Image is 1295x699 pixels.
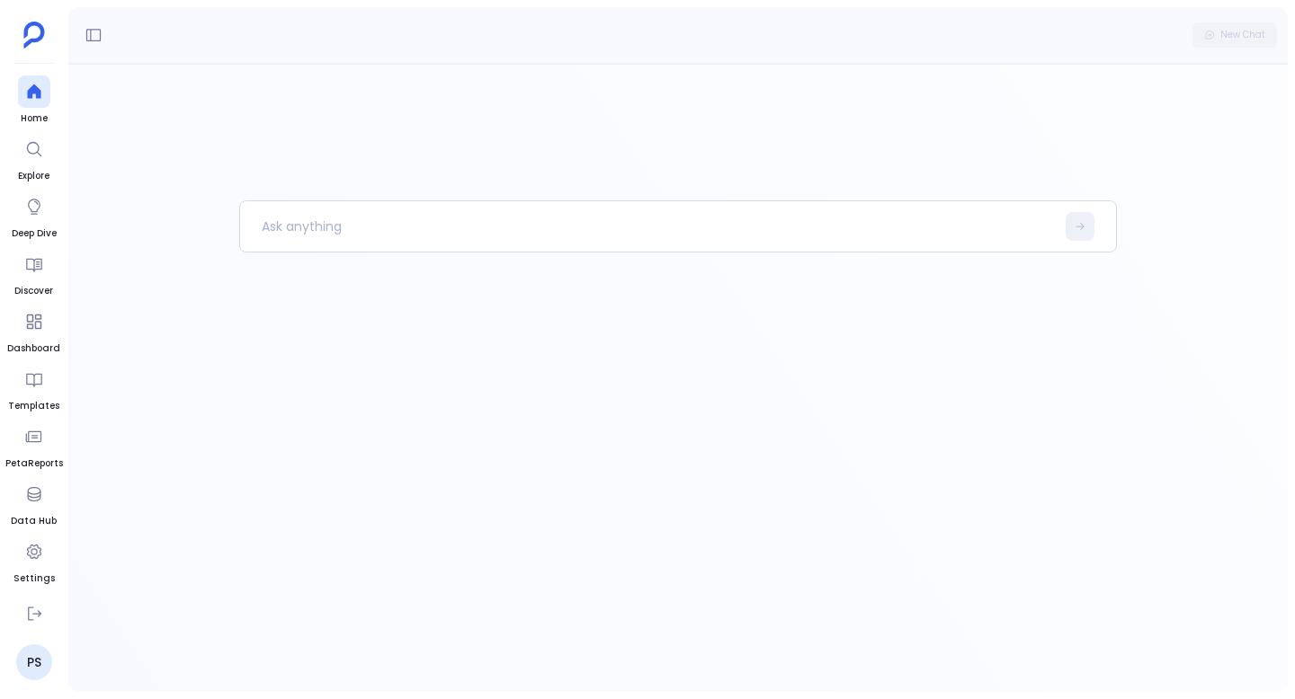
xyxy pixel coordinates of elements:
[5,456,63,471] span: PetaReports
[7,341,60,356] span: Dashboard
[11,478,57,528] a: Data Hub
[18,111,50,126] span: Home
[14,284,53,298] span: Discover
[7,305,60,356] a: Dashboard
[11,514,57,528] span: Data Hub
[5,420,63,471] a: PetaReports
[16,644,52,680] a: PS
[8,363,59,413] a: Templates
[8,399,59,413] span: Templates
[13,571,55,586] span: Settings
[12,190,57,241] a: Deep Dive
[18,75,50,126] a: Home
[12,226,57,241] span: Deep Dive
[18,169,50,183] span: Explore
[14,248,53,298] a: Discover
[18,133,50,183] a: Explore
[13,535,55,586] a: Settings
[23,22,45,49] img: petavue logo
